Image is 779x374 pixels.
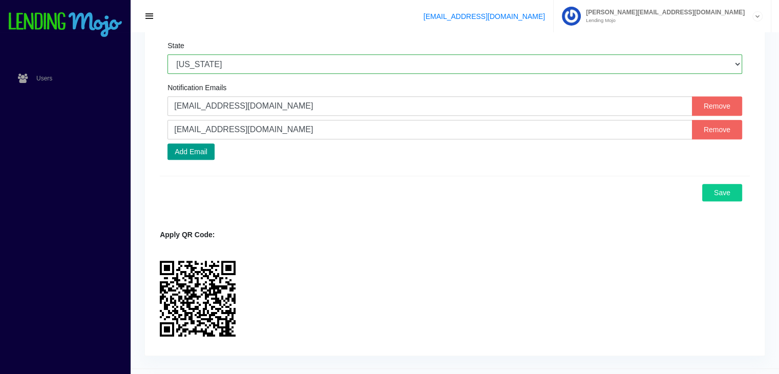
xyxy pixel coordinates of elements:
[562,7,581,26] img: Profile image
[581,9,745,15] span: [PERSON_NAME][EMAIL_ADDRESS][DOMAIN_NAME]
[581,18,745,23] small: Lending Mojo
[702,184,742,201] button: Save
[167,42,184,49] label: State
[692,120,742,139] button: Remove
[167,84,226,91] label: Notification Emails
[36,75,52,81] span: Users
[160,230,750,240] div: Apply QR Code:
[692,96,742,116] button: Remove
[8,12,123,38] img: logo-small.png
[424,12,545,20] a: [EMAIL_ADDRESS][DOMAIN_NAME]
[167,143,215,160] button: Add Email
